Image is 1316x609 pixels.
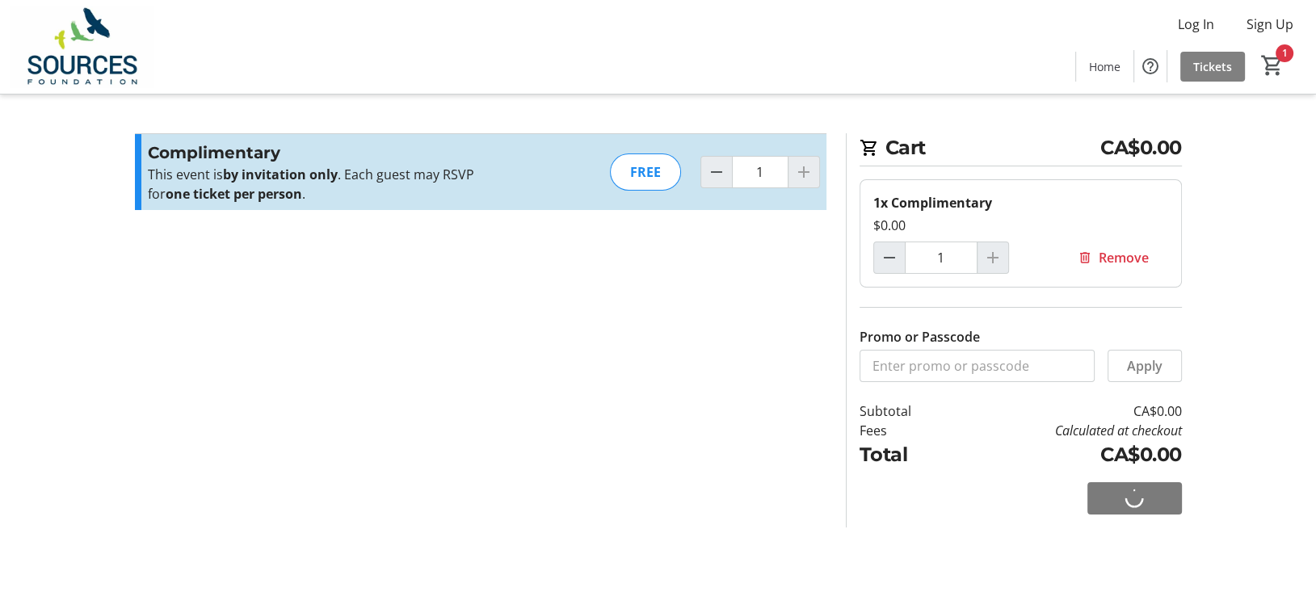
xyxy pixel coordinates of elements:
[1108,350,1182,382] button: Apply
[1058,241,1168,274] button: Remove
[860,133,1182,166] h2: Cart
[860,440,953,469] td: Total
[1134,50,1167,82] button: Help
[1076,52,1133,82] a: Home
[860,350,1095,382] input: Enter promo or passcode
[732,156,788,188] input: Complimentary Quantity
[1100,133,1182,162] span: CA$0.00
[860,401,953,421] td: Subtotal
[223,166,338,183] strong: by invitation only
[166,185,302,203] strong: one ticket per person
[148,141,501,165] h3: Complimentary
[610,153,681,191] div: FREE
[873,216,1168,235] div: $0.00
[1258,51,1287,80] button: Cart
[874,242,905,273] button: Decrement by one
[1165,11,1227,37] button: Log In
[148,165,501,204] p: This event is . Each guest may RSVP for .
[952,421,1181,440] td: Calculated at checkout
[10,6,153,87] img: Sources Foundation's Logo
[701,157,732,187] button: Decrement by one
[860,327,980,346] label: Promo or Passcode
[1089,58,1120,75] span: Home
[1178,15,1214,34] span: Log In
[1127,356,1163,376] span: Apply
[952,401,1181,421] td: CA$0.00
[1234,11,1306,37] button: Sign Up
[952,440,1181,469] td: CA$0.00
[1099,248,1149,267] span: Remove
[905,241,978,274] input: Complimentary Quantity
[1180,52,1245,82] a: Tickets
[873,193,1168,212] div: 1x Complimentary
[1247,15,1293,34] span: Sign Up
[1193,58,1232,75] span: Tickets
[860,421,953,440] td: Fees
